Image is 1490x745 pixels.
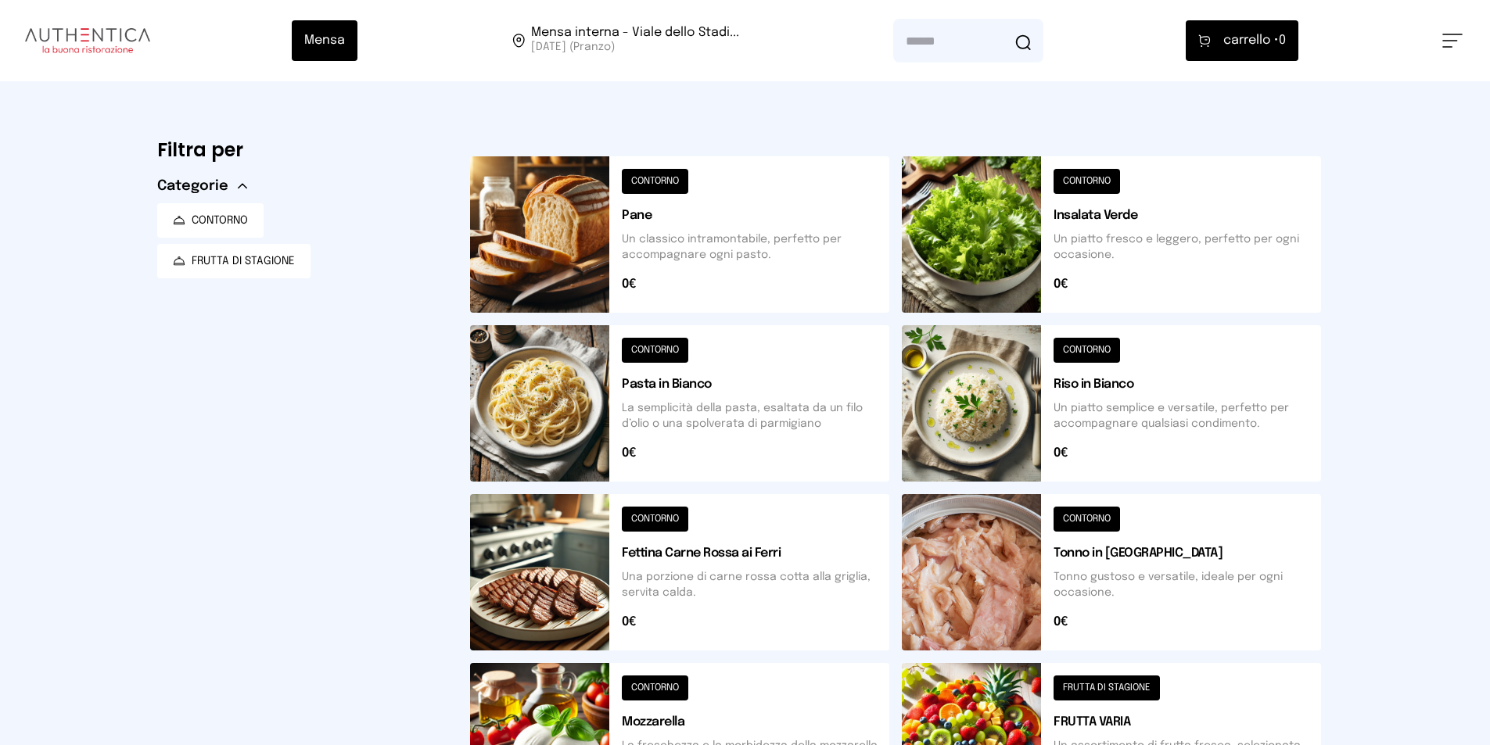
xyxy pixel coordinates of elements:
button: Categorie [157,175,247,197]
button: CONTORNO [157,203,264,238]
span: FRUTTA DI STAGIONE [192,253,295,269]
span: Viale dello Stadio, 77, 05100 Terni TR, Italia [531,27,739,55]
img: logo.8f33a47.png [25,28,150,53]
span: 0 [1223,31,1286,50]
span: carrello • [1223,31,1279,50]
h6: Filtra per [157,138,445,163]
button: FRUTTA DI STAGIONE [157,244,311,278]
span: [DATE] (Pranzo) [531,39,739,55]
button: Mensa [292,20,357,61]
span: Categorie [157,175,228,197]
span: CONTORNO [192,213,248,228]
button: carrello •0 [1186,20,1298,61]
